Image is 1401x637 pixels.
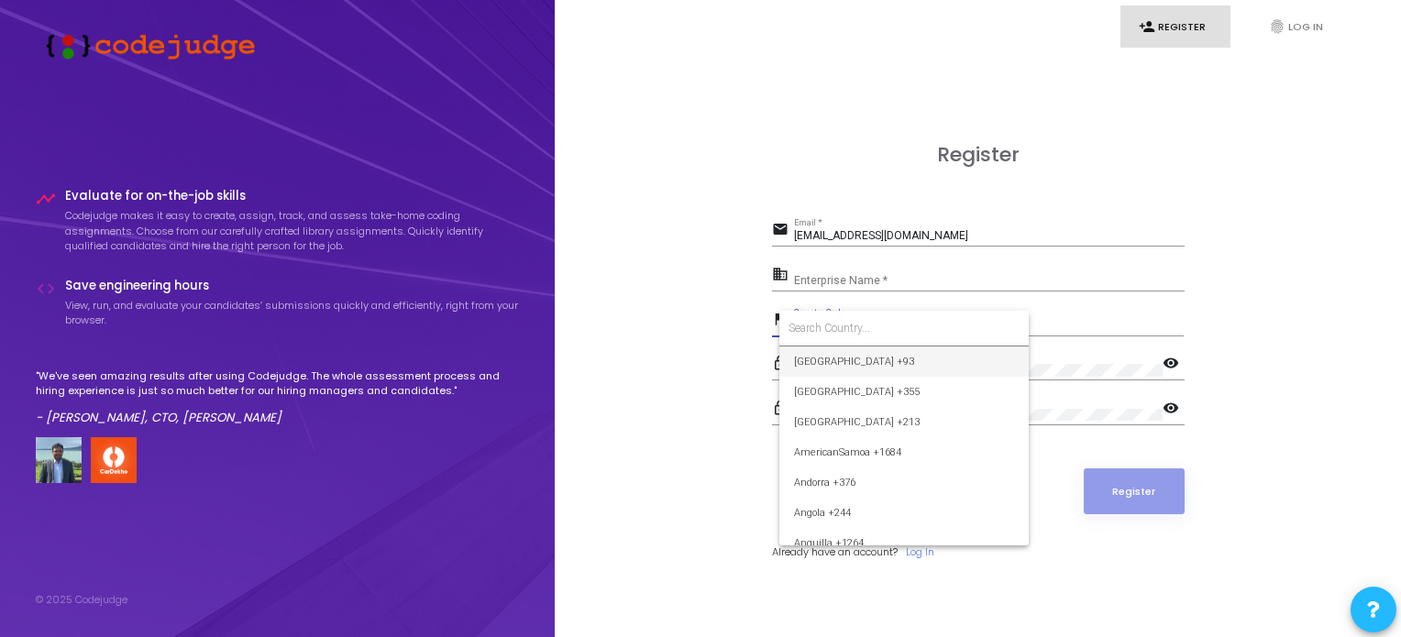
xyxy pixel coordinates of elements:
[794,377,1014,407] span: [GEOGRAPHIC_DATA] +355
[789,320,1020,336] input: Search Country...
[794,528,1014,558] span: Anguilla +1264
[794,346,1014,377] span: [GEOGRAPHIC_DATA] +93
[794,498,1014,528] span: Angola +244
[794,437,1014,467] span: AmericanSamoa +1684
[794,467,1014,498] span: Andorra +376
[794,407,1014,437] span: [GEOGRAPHIC_DATA] +213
